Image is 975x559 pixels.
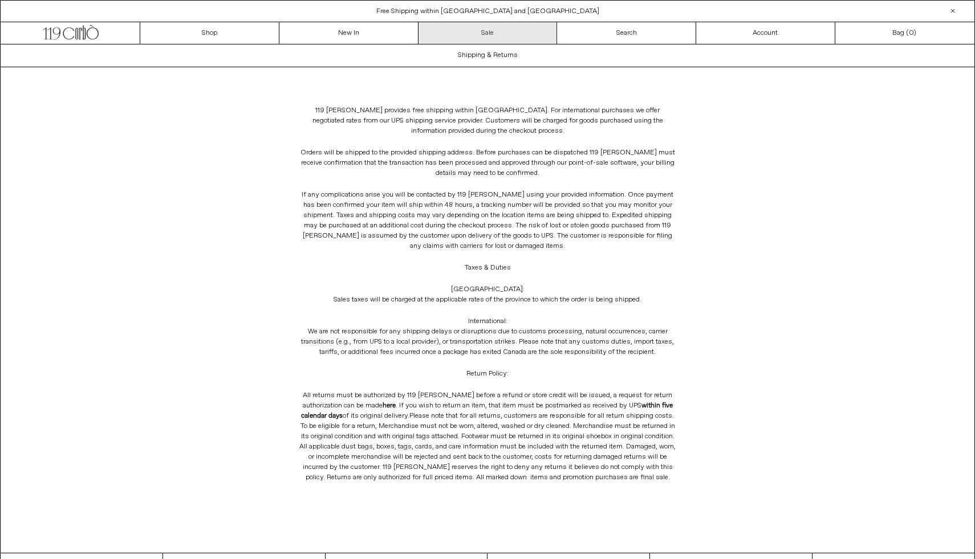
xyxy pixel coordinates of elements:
a: Free Shipping within [GEOGRAPHIC_DATA] and [GEOGRAPHIC_DATA] [376,7,599,16]
a: New In [279,22,419,44]
span: International: [468,317,507,326]
p: Return Policy: [299,363,676,385]
a: Account [696,22,835,44]
a: Shop [140,22,279,44]
p: Taxes & Duties [299,257,676,279]
strong: within five calendar days [301,401,673,421]
span: 0 [909,28,913,38]
a: here [383,401,396,410]
span: ) [909,28,916,38]
a: Search [557,22,696,44]
p: Orders will be shipped to the provided shipping address. Before purchases can be dispatched 119 [... [299,142,676,184]
p: 119 [PERSON_NAME] provides free shipping within [GEOGRAPHIC_DATA]. For international purchases we... [299,100,676,142]
span: [GEOGRAPHIC_DATA]: [451,285,525,294]
p: If any complications arise you will be contacted by 119 [PERSON_NAME] using your provided informa... [299,184,676,257]
p: All returns must be authorized by 119 [PERSON_NAME] before a refund or store credit will be issue... [299,385,676,488]
h1: Shipping & Returns [458,46,518,65]
span: Sales taxes will be charged at the applicable rates of the province to which the order is being s... [334,295,641,304]
a: Bag () [835,22,974,44]
a: Sale [419,22,558,44]
p: We are not responsible for any shipping delays or disruptions due to customs processing, natural ... [299,311,676,363]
